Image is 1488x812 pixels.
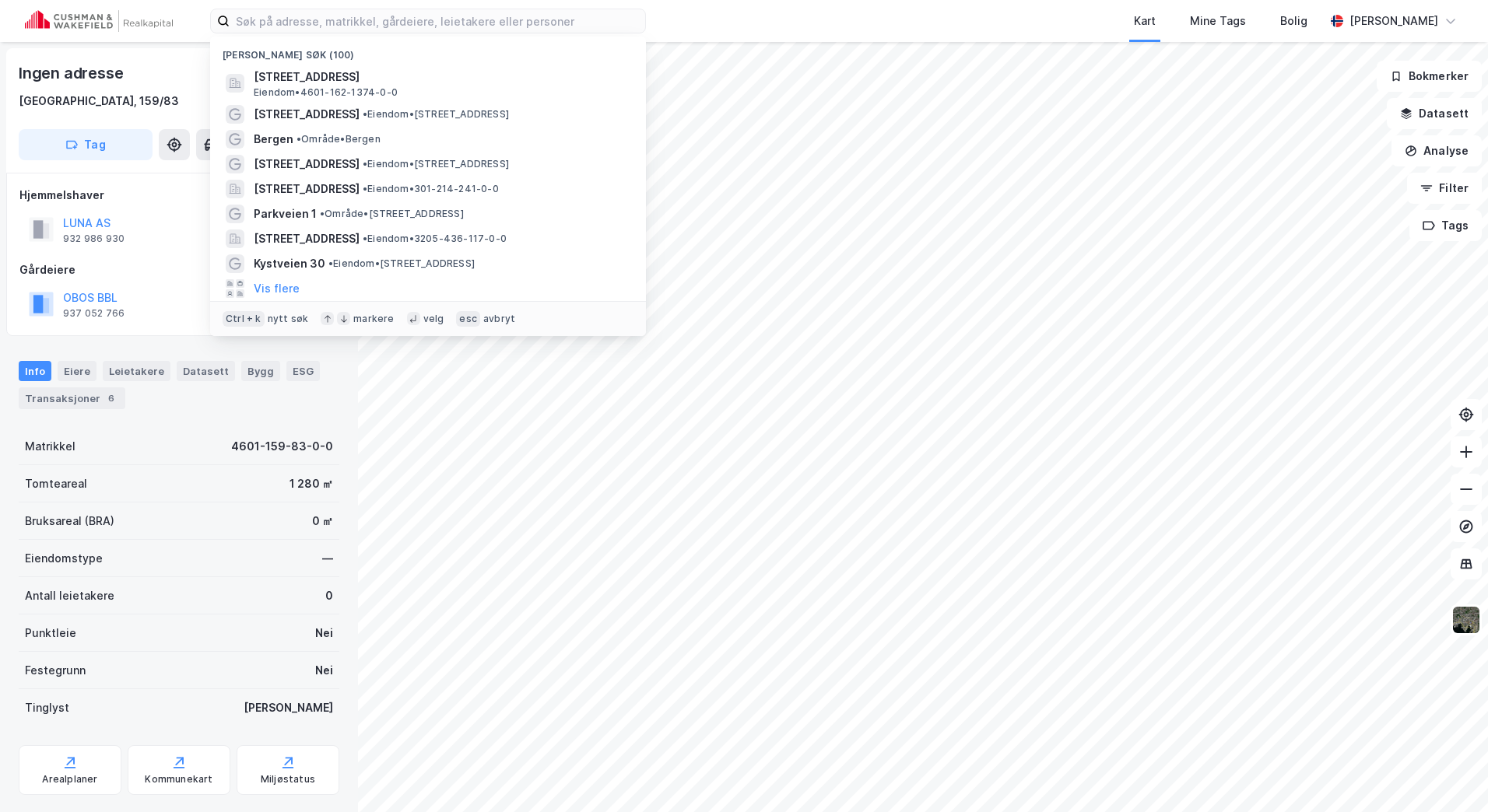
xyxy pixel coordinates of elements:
[254,180,360,198] span: [STREET_ADDRESS]
[328,257,333,269] span: •
[363,183,367,194] span: •
[25,586,114,605] div: Antall leietakere
[322,549,333,568] div: —
[19,261,339,279] div: Gårdeiere
[25,512,114,530] div: Bruksareal (BRA)
[297,133,301,145] span: •
[1451,605,1481,635] img: 9k=
[363,158,367,170] span: •
[210,37,646,65] div: [PERSON_NAME] søk (100)
[244,698,333,717] div: [PERSON_NAME]
[19,61,126,86] div: Ingen adresse
[1377,61,1482,92] button: Bokmerker
[104,390,119,406] div: 6
[1410,737,1488,812] div: Kontrollprogram for chat
[315,624,333,642] div: Nei
[1387,98,1482,129] button: Datasett
[312,512,333,530] div: 0 ㎡
[363,108,367,120] span: •
[231,437,333,456] div: 4601-159-83-0-0
[19,361,51,381] div: Info
[25,437,75,456] div: Matrikkel
[1407,173,1482,204] button: Filter
[290,474,333,493] div: 1 280 ㎡
[1349,12,1438,30] div: [PERSON_NAME]
[254,155,360,173] span: [STREET_ADDRESS]
[223,311,265,327] div: Ctrl + k
[19,129,153,160] button: Tag
[25,624,76,642] div: Punktleie
[320,208,464,220] span: Område • [STREET_ADDRESS]
[363,158,509,170] span: Eiendom • [STREET_ADDRESS]
[483,313,515,325] div: avbryt
[58,361,97,381] div: Eiere
[1134,12,1156,30] div: Kart
[268,313,309,325] div: nytt søk
[328,257,475,270] span: Eiendom • [STREET_ADDRESS]
[1410,737,1488,812] iframe: Chat Widget
[423,313,444,325] div: velg
[254,279,300,298] button: Vis flere
[241,361,280,381] div: Bygg
[25,661,86,680] div: Festegrunn
[297,133,381,145] span: Område • Bergen
[286,361,320,381] div: ESG
[42,773,97,786] div: Arealplaner
[25,549,103,568] div: Eiendomstype
[254,205,317,223] span: Parkveien 1
[315,661,333,680] div: Nei
[145,773,212,786] div: Kommunekart
[363,183,499,195] span: Eiendom • 301-214-241-0-0
[254,254,325,273] span: Kystveien 30
[25,698,69,717] div: Tinglyst
[19,92,179,110] div: [GEOGRAPHIC_DATA], 159/83
[363,108,509,121] span: Eiendom • [STREET_ADDRESS]
[19,387,125,409] div: Transaksjoner
[19,186,339,205] div: Hjemmelshaver
[456,311,480,327] div: esc
[261,773,315,786] div: Miljøstatus
[63,307,125,320] div: 937 052 766
[1409,210,1482,241] button: Tags
[254,105,360,124] span: [STREET_ADDRESS]
[230,9,645,33] input: Søk på adresse, matrikkel, gårdeiere, leietakere eller personer
[254,229,360,248] span: [STREET_ADDRESS]
[254,68,627,86] span: [STREET_ADDRESS]
[177,361,235,381] div: Datasett
[1190,12,1246,30] div: Mine Tags
[25,474,87,493] div: Tomteareal
[254,86,398,99] span: Eiendom • 4601-162-1374-0-0
[63,233,125,245] div: 932 986 930
[363,233,367,244] span: •
[254,130,293,149] span: Bergen
[320,208,325,219] span: •
[363,233,507,245] span: Eiendom • 3205-436-117-0-0
[353,313,394,325] div: markere
[1280,12,1307,30] div: Bolig
[325,586,333,605] div: 0
[25,10,173,32] img: cushman-wakefield-realkapital-logo.202ea83816669bd177139c58696a8fa1.svg
[1391,135,1482,166] button: Analyse
[103,361,170,381] div: Leietakere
